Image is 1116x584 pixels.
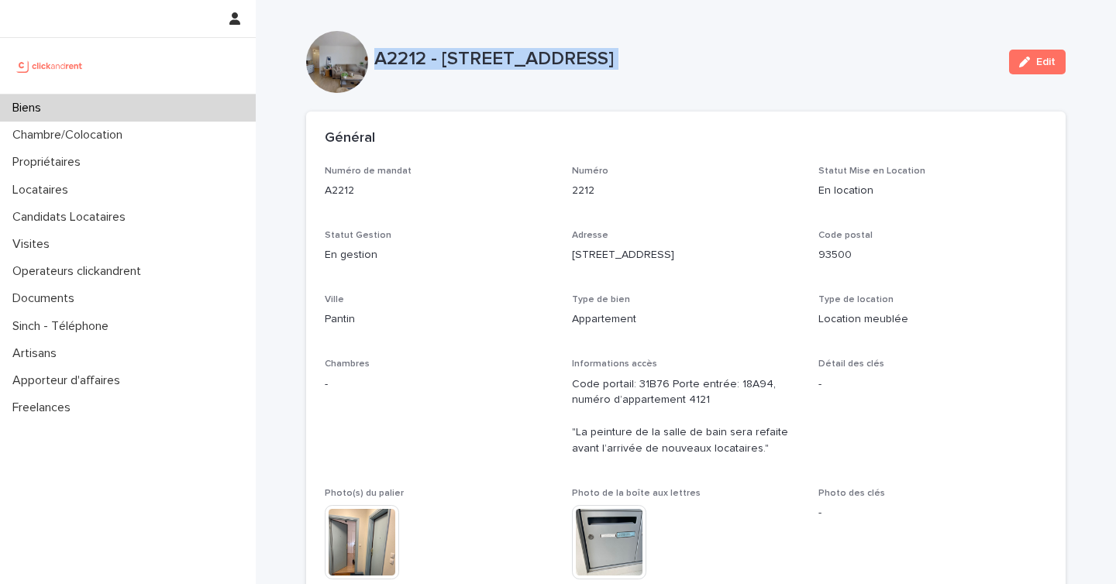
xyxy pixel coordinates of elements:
[325,183,553,199] p: A2212
[572,311,801,328] p: Appartement
[6,373,133,388] p: Apporteur d'affaires
[6,346,69,361] p: Artisans
[818,183,1047,199] p: En location
[818,311,1047,328] p: Location meublée
[572,231,608,240] span: Adresse
[325,167,412,176] span: Numéro de mandat
[325,247,553,263] p: En gestion
[572,183,801,199] p: 2212
[6,210,138,225] p: Candidats Locataires
[325,489,404,498] span: Photo(s) du palier
[6,291,87,306] p: Documents
[325,231,391,240] span: Statut Gestion
[572,167,608,176] span: Numéro
[6,237,62,252] p: Visites
[325,376,553,393] p: -
[1036,57,1056,67] span: Edit
[325,359,370,369] span: Chambres
[12,50,88,81] img: UCB0brd3T0yccxBKYDjQ
[818,167,925,176] span: Statut Mise en Location
[572,359,657,369] span: Informations accès
[572,247,801,263] p: [STREET_ADDRESS]
[6,183,81,198] p: Locataires
[818,295,894,304] span: Type de location
[818,247,1047,263] p: 93500
[572,376,801,457] p: Code portail: 31B76 Porte entrée: 18A94, numéro d’appartement 4121 "La peinture de la salle de ba...
[818,359,884,369] span: Détail des clés
[572,295,630,304] span: Type de bien
[325,295,344,304] span: Ville
[6,128,135,143] p: Chambre/Colocation
[374,48,997,70] p: A2212 - [STREET_ADDRESS]
[6,155,93,170] p: Propriétaires
[818,489,885,498] span: Photo des clés
[1009,50,1066,74] button: Edit
[325,130,375,147] h2: Général
[818,231,873,240] span: Code postal
[572,489,701,498] span: Photo de la boîte aux lettres
[325,311,553,328] p: Pantin
[6,319,121,334] p: Sinch - Téléphone
[818,505,1047,521] p: -
[6,400,83,415] p: Freelances
[6,101,53,115] p: Biens
[6,264,153,279] p: Operateurs clickandrent
[818,376,1047,393] p: -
